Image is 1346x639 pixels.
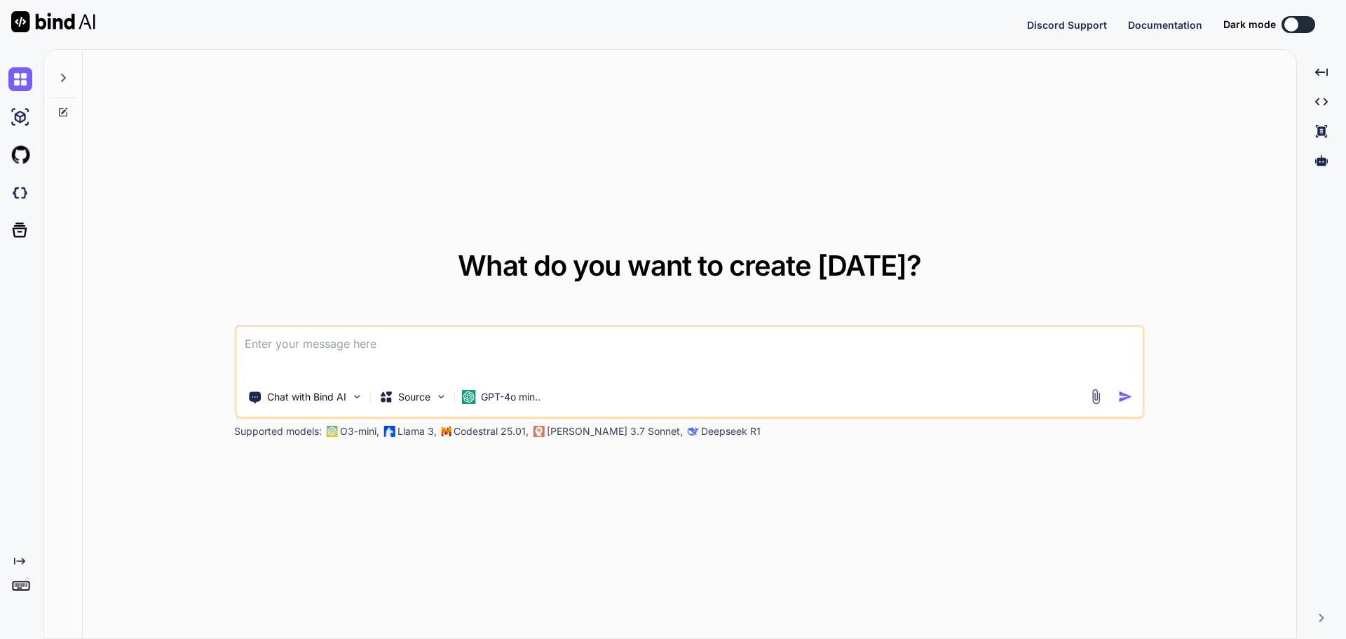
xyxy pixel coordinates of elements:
p: GPT-4o min.. [481,390,541,404]
img: GPT-4 [326,426,337,437]
button: Discord Support [1027,18,1107,32]
p: Deepseek R1 [701,424,761,438]
img: GPT-4o mini [461,390,475,404]
img: icon [1118,389,1133,404]
img: chat [8,67,32,91]
img: darkCloudIdeIcon [8,181,32,205]
p: [PERSON_NAME] 3.7 Sonnet, [547,424,683,438]
p: Supported models: [234,424,322,438]
img: attachment [1088,389,1104,405]
p: O3-mini, [340,424,379,438]
span: What do you want to create [DATE]? [458,248,921,283]
span: Discord Support [1027,19,1107,31]
span: Documentation [1128,19,1202,31]
img: Llama2 [383,426,395,437]
img: claude [687,426,698,437]
img: Pick Tools [351,391,362,403]
img: ai-studio [8,105,32,129]
span: Dark mode [1223,18,1276,32]
p: Llama 3, [397,424,437,438]
p: Codestral 25.01, [454,424,529,438]
img: githubLight [8,143,32,167]
p: Source [398,390,430,404]
img: claude [533,426,544,437]
img: Pick Models [435,391,447,403]
p: Chat with Bind AI [267,390,346,404]
img: Mistral-AI [441,426,451,436]
img: Bind AI [11,11,95,32]
button: Documentation [1128,18,1202,32]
